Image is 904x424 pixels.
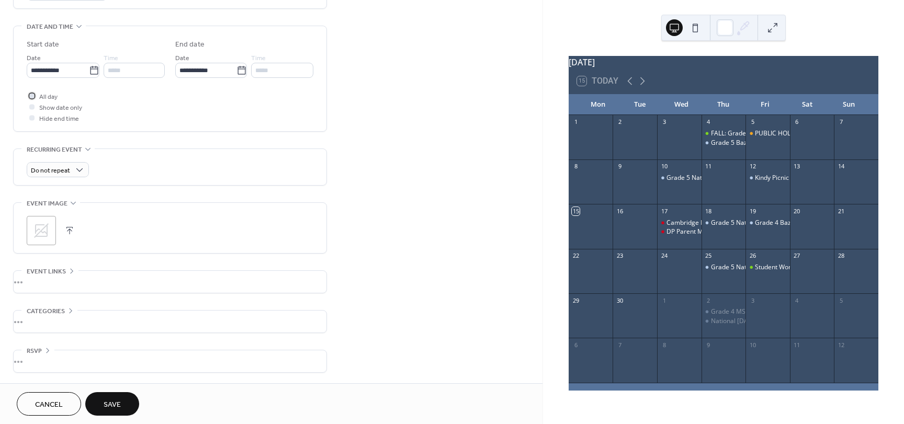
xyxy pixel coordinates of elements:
div: Grade 5 National Assessment Practice [657,174,702,182]
div: ••• [14,350,326,372]
div: ••• [14,311,326,333]
div: Grade 5 National Assessment Practice [666,174,778,182]
div: 17 [660,207,668,215]
div: 8 [660,341,668,349]
div: 10 [749,341,756,349]
div: 14 [837,163,845,170]
div: Grade 5 National Assessment (Day 1) [711,219,820,227]
div: Grade 4 Bazaar [755,219,801,227]
span: Time [251,53,266,64]
div: Cambridge Parent Meeting [657,219,702,227]
div: 9 [616,163,624,170]
div: 3 [749,296,756,304]
button: Save [85,392,139,416]
div: Start date [27,39,59,50]
span: Do not repeat [31,165,70,177]
div: Tue [619,94,661,115]
div: 16 [616,207,624,215]
div: PUBLIC HOLIDAY [755,129,805,138]
div: 3 [660,118,668,126]
div: Sat [786,94,828,115]
div: Grade 5 National Assessment (Day 2) [711,263,820,272]
div: 27 [793,252,801,260]
span: Time [104,53,118,64]
div: 12 [749,163,756,170]
div: 11 [705,163,713,170]
span: Event links [27,266,66,277]
div: National [DATE] [711,317,758,326]
span: Date [27,53,41,64]
div: National Batik Day [702,317,746,326]
div: Kindy Picnic [745,174,790,182]
div: 9 [705,341,713,349]
div: [DATE] [569,56,878,68]
button: Cancel [17,392,81,416]
div: 4 [705,118,713,126]
span: Cancel [35,399,63,410]
div: Fri [744,94,786,115]
div: 6 [572,341,580,349]
div: 22 [572,252,580,260]
div: 21 [837,207,845,215]
div: Kindy Picnic [755,174,789,182]
div: Grade 5 Bazaar [702,139,746,147]
div: 11 [793,341,801,349]
div: FALL: Grade 1-9 MAP Testing Ends [711,129,811,138]
div: Grade 4 MSL Trip [711,307,762,316]
div: 25 [705,252,713,260]
div: 8 [572,163,580,170]
div: 7 [616,341,624,349]
div: 19 [749,207,756,215]
span: Event image [27,198,67,209]
span: Save [104,399,121,410]
div: Mon [577,94,619,115]
span: Date [175,53,189,64]
div: Student Work from Home (Yayasan Retreat) [755,263,883,272]
div: 5 [837,296,845,304]
div: Grade 4 Bazaar [745,219,790,227]
div: 6 [793,118,801,126]
div: 7 [837,118,845,126]
span: Show date only [39,102,82,113]
div: 24 [660,252,668,260]
div: 15 [572,207,580,215]
span: Date and time [27,21,73,32]
div: Grade 4 MSL Trip [702,307,746,316]
div: ; [27,216,56,245]
div: Grade 5 Bazaar [711,139,757,147]
div: DP Parent Meeting [657,227,702,236]
div: Sun [828,94,870,115]
div: DP Parent Meeting [666,227,721,236]
div: 18 [705,207,713,215]
div: 23 [616,252,624,260]
div: Cambridge Parent Meeting [666,219,745,227]
span: All day [39,91,58,102]
div: 26 [749,252,756,260]
div: End date [175,39,205,50]
div: 5 [749,118,756,126]
div: 20 [793,207,801,215]
div: PUBLIC HOLIDAY [745,129,790,138]
div: Grade 5 National Assessment (Day 2) [702,263,746,272]
div: Grade 5 National Assessment (Day 1) [702,219,746,227]
span: Recurring event [27,144,82,155]
div: 4 [793,296,801,304]
span: Categories [27,306,65,317]
div: 10 [660,163,668,170]
div: 1 [572,118,580,126]
span: RSVP [27,346,42,357]
div: 2 [616,118,624,126]
div: 2 [705,296,713,304]
div: 30 [616,296,624,304]
div: 13 [793,163,801,170]
div: 29 [572,296,580,304]
div: ••• [14,271,326,293]
div: Thu [703,94,744,115]
div: Wed [661,94,703,115]
div: 12 [837,341,845,349]
div: 28 [837,252,845,260]
span: Hide end time [39,113,79,124]
div: 1 [660,296,668,304]
div: Student Work from Home (Yayasan Retreat) [745,263,790,272]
